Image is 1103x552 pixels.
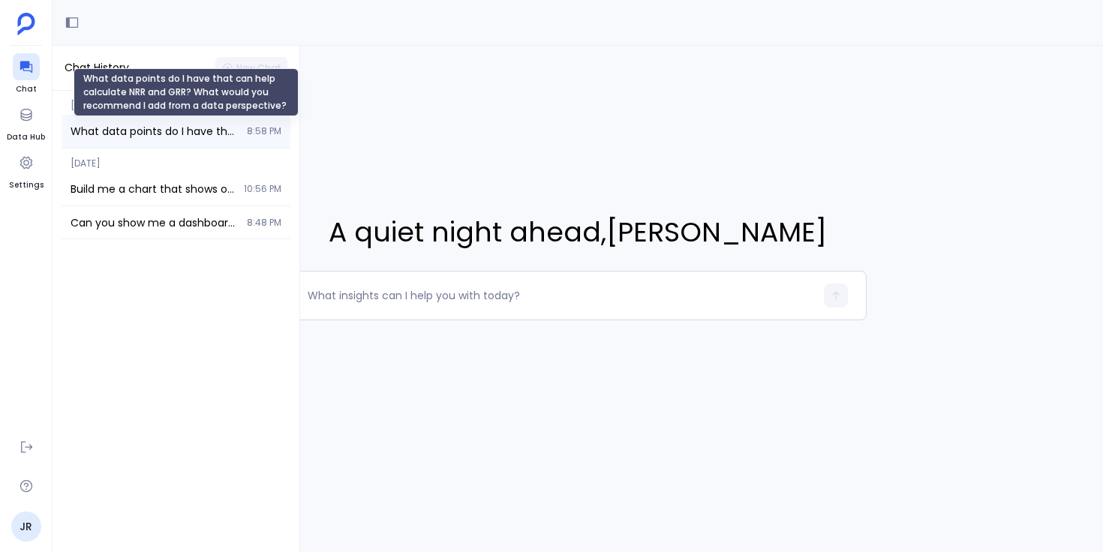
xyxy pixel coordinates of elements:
a: Settings [9,149,44,191]
img: petavue logo [17,13,35,35]
span: [DATE] [62,91,290,112]
span: Chat [13,83,40,95]
a: Data Hub [7,101,45,143]
span: [DATE] [62,148,290,169]
span: 10:56 PM [244,183,281,195]
span: What data points do I have that can help calculate NRR and GRR? What would you recommend I add fr... [71,124,238,139]
span: Settings [9,179,44,191]
span: 8:58 PM [247,125,281,137]
span: A quiet night ahead , [PERSON_NAME] [289,212,867,253]
a: Chat [13,53,40,95]
span: Build me a chart that shows our pipeline by AE for Q2, Q3, and Q4 [71,181,235,196]
a: JR [11,511,41,541]
div: What data points do I have that can help calculate NRR and GRR? What would you recommend I add fr... [74,68,299,116]
span: Can you show me a dashboard of all of our opt-in opportunities and their amounts? [71,215,238,230]
span: Chat History [65,60,129,76]
span: 8:48 PM [247,217,281,229]
span: Data Hub [7,131,45,143]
